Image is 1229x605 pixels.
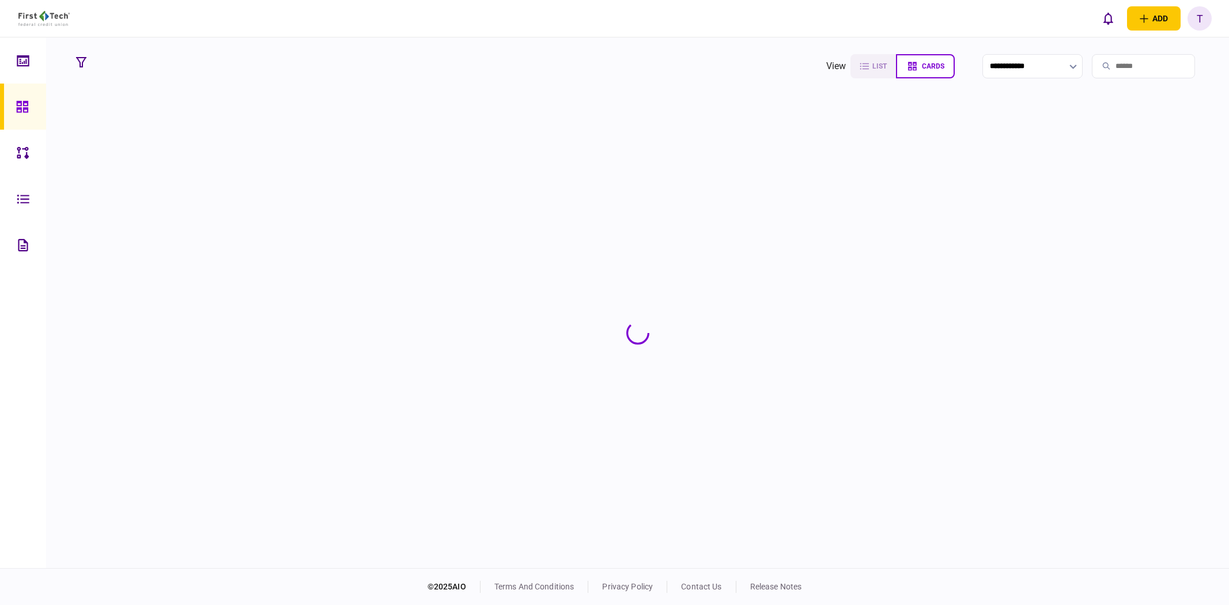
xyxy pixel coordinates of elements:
[872,62,887,70] span: list
[1188,6,1212,31] button: T
[826,59,846,73] div: view
[896,54,955,78] button: cards
[602,582,653,591] a: privacy policy
[750,582,802,591] a: release notes
[18,11,70,26] img: client company logo
[922,62,944,70] span: cards
[681,582,721,591] a: contact us
[1127,6,1181,31] button: open adding identity options
[850,54,896,78] button: list
[494,582,574,591] a: terms and conditions
[1096,6,1120,31] button: open notifications list
[428,581,481,593] div: © 2025 AIO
